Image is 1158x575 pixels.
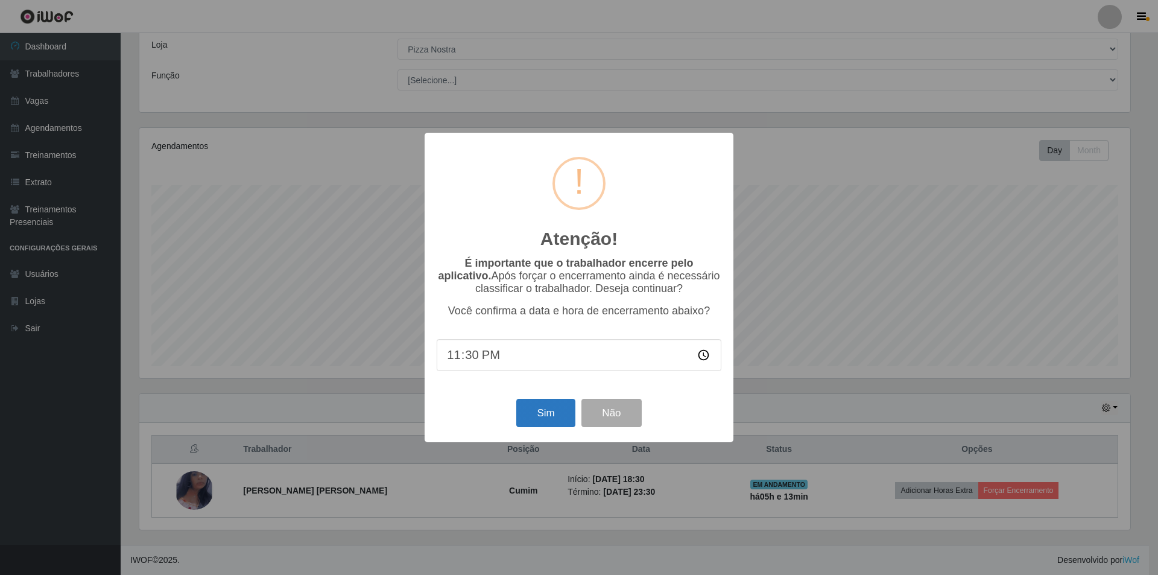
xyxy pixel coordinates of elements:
p: Após forçar o encerramento ainda é necessário classificar o trabalhador. Deseja continuar? [437,257,721,295]
b: É importante que o trabalhador encerre pelo aplicativo. [438,257,693,282]
button: Sim [516,399,575,427]
h2: Atenção! [540,228,618,250]
p: Você confirma a data e hora de encerramento abaixo? [437,305,721,317]
button: Não [581,399,641,427]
